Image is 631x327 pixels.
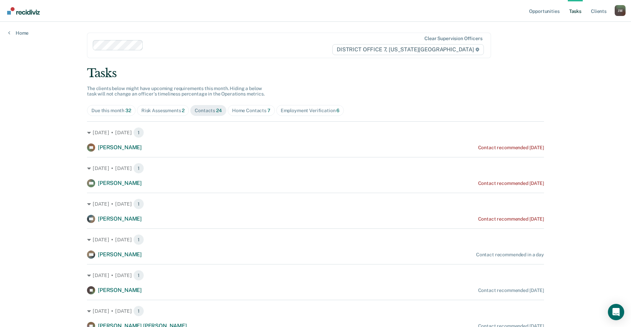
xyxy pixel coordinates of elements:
[195,108,222,114] div: Contacts
[615,5,626,16] div: J M
[87,234,544,245] div: [DATE] • [DATE] 1
[125,108,131,113] span: 32
[98,251,142,258] span: [PERSON_NAME]
[424,36,482,41] div: Clear supervision officers
[87,163,544,174] div: [DATE] • [DATE] 1
[133,234,144,245] span: 1
[216,108,222,113] span: 24
[478,180,544,186] div: Contact recommended [DATE]
[476,252,544,258] div: Contact recommended in a day
[133,127,144,138] span: 1
[478,216,544,222] div: Contact recommended [DATE]
[133,199,144,209] span: 1
[478,145,544,151] div: Contact recommended [DATE]
[98,144,142,151] span: [PERSON_NAME]
[8,30,29,36] a: Home
[141,108,185,114] div: Risk Assessments
[87,306,544,316] div: [DATE] • [DATE] 1
[98,216,142,222] span: [PERSON_NAME]
[336,108,339,113] span: 6
[332,44,484,55] span: DISTRICT OFFICE 7, [US_STATE][GEOGRAPHIC_DATA]
[133,270,144,281] span: 1
[91,108,131,114] div: Due this month
[615,5,626,16] button: Profile dropdown button
[232,108,270,114] div: Home Contacts
[267,108,270,113] span: 7
[133,306,144,316] span: 1
[87,86,265,97] span: The clients below might have upcoming requirements this month. Hiding a below task will not chang...
[98,287,142,293] span: [PERSON_NAME]
[87,66,544,80] div: Tasks
[7,7,40,15] img: Recidiviz
[87,270,544,281] div: [DATE] • [DATE] 1
[281,108,340,114] div: Employment Verification
[478,288,544,293] div: Contact recommended [DATE]
[608,304,624,320] div: Open Intercom Messenger
[182,108,185,113] span: 2
[133,163,144,174] span: 1
[98,180,142,186] span: [PERSON_NAME]
[87,127,544,138] div: [DATE] • [DATE] 1
[87,199,544,209] div: [DATE] • [DATE] 1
